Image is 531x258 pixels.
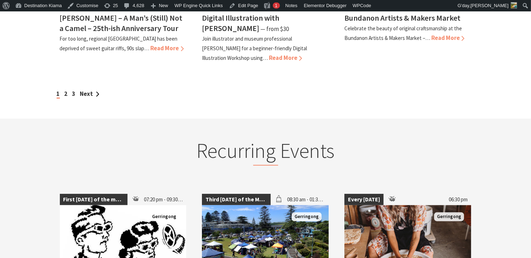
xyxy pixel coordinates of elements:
[470,3,509,8] span: [PERSON_NAME]
[60,13,183,33] h4: [PERSON_NAME] – A Man’s (Still) Not a Camel – 25th-ish Anniversary Tour
[80,90,99,98] a: Next
[140,194,186,205] span: 07:20 pm - 09:30 pm
[202,35,307,61] p: Join illustrator and museum professional [PERSON_NAME] for a beginner-friendly Digital Illustrati...
[283,194,329,205] span: 08:30 am - 01:30 pm
[292,212,322,221] span: Gerringong
[60,35,178,52] p: For too long, regional [GEOGRAPHIC_DATA] has been deprived of sweet guitar riffs, 90s slap…
[64,90,68,98] a: 2
[202,13,279,33] h4: Digital Illustration with [PERSON_NAME]
[57,90,60,99] span: 1
[72,90,76,98] a: 3
[269,54,302,62] span: Read More
[260,25,289,33] span: ⁠— from $30
[202,194,270,205] span: Third [DATE] of the Month
[275,3,277,8] span: 1
[344,25,462,41] p: Celebrate the beauty of original craftsmanship at the Bundanon Artists & Makers Market –…
[434,212,464,221] span: Gerringong
[126,138,405,166] h2: Recurring Events
[149,212,179,221] span: Gerringong
[431,34,464,42] span: Read More
[151,44,184,52] span: Read More
[445,194,471,205] span: 06:30 pm
[60,194,128,205] span: First [DATE] of the month
[344,13,460,23] h4: Bundanon Artists & Makers Market
[344,194,384,205] span: Every [DATE]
